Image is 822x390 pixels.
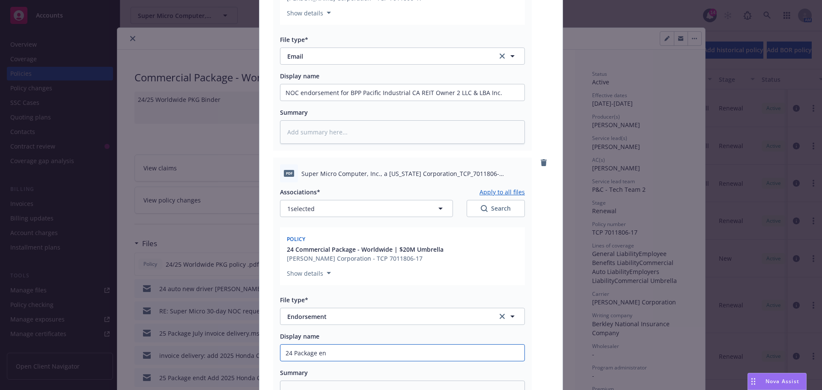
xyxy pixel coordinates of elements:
[283,268,334,278] button: Show details
[765,378,799,385] span: Nova Assist
[748,373,759,390] div: Drag to move
[280,332,319,340] span: Display name
[287,254,444,263] div: [PERSON_NAME] Corporation - TCP 7011806-17
[497,311,507,322] a: clear selection
[287,312,485,321] span: Endorsement
[280,369,308,377] span: Summary
[748,373,807,390] button: Nova Assist
[280,296,308,304] span: File type*
[280,308,525,325] button: Endorsementclear selection
[280,345,524,361] input: Add display name here...
[287,245,444,254] button: 24 Commercial Package - Worldwide | $20M Umbrella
